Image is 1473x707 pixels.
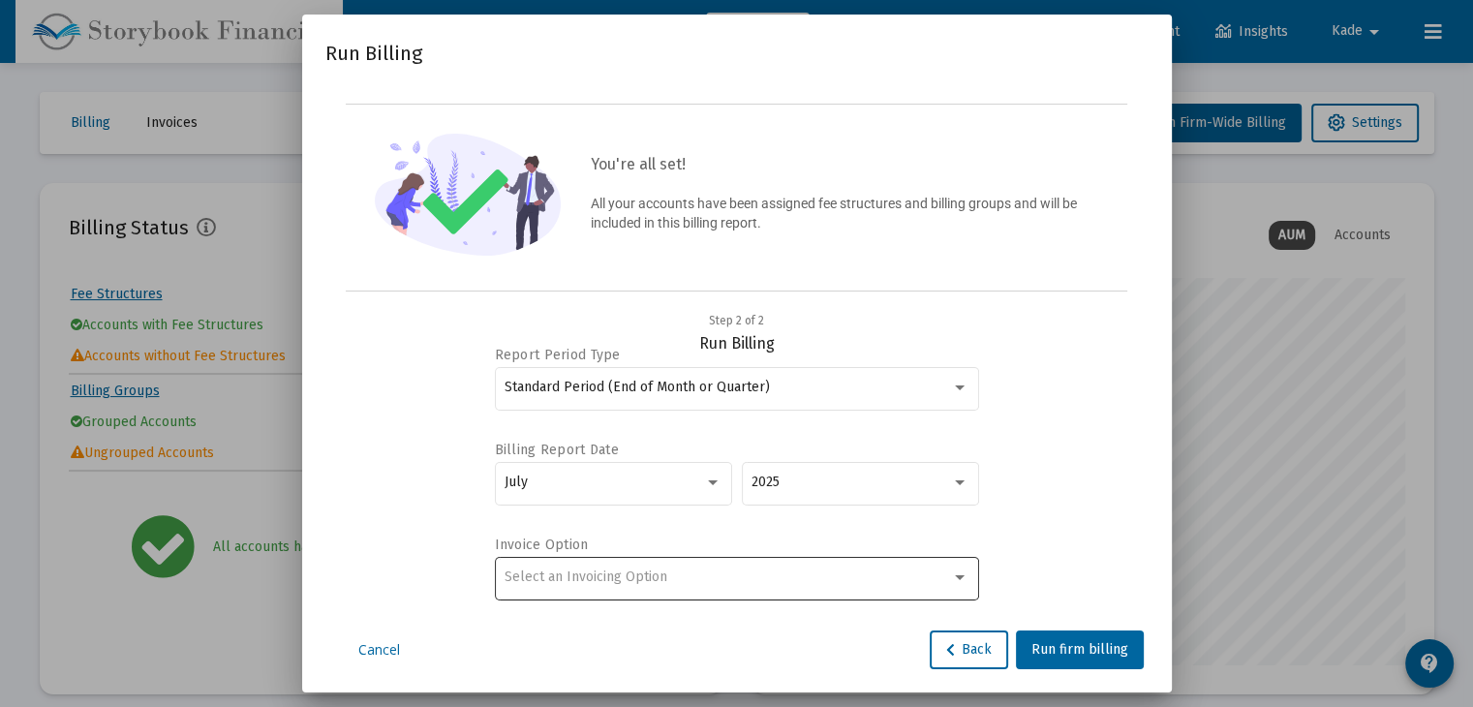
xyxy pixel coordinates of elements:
[495,442,969,458] label: Billing Report Date
[946,641,992,658] span: Back
[1031,641,1128,658] span: Run firm billing
[325,38,422,69] h2: Run Billing
[709,311,764,330] div: Step 2 of 2
[1016,630,1144,669] button: Run firm billing
[495,537,969,553] label: Invoice Option
[495,347,969,363] label: Report Period Type
[375,134,562,257] img: confirmation
[505,569,667,585] span: Select an Invoicing Option
[590,194,1098,232] p: All your accounts have been assigned fee structures and billing groups and will be included in th...
[505,474,528,490] span: July
[331,640,428,660] a: Cancel
[930,630,1008,669] button: Back
[349,311,1125,353] div: Run Billing
[505,379,770,395] span: Standard Period (End of Month or Quarter)
[590,151,1098,178] h3: You're all set!
[752,474,780,490] span: 2025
